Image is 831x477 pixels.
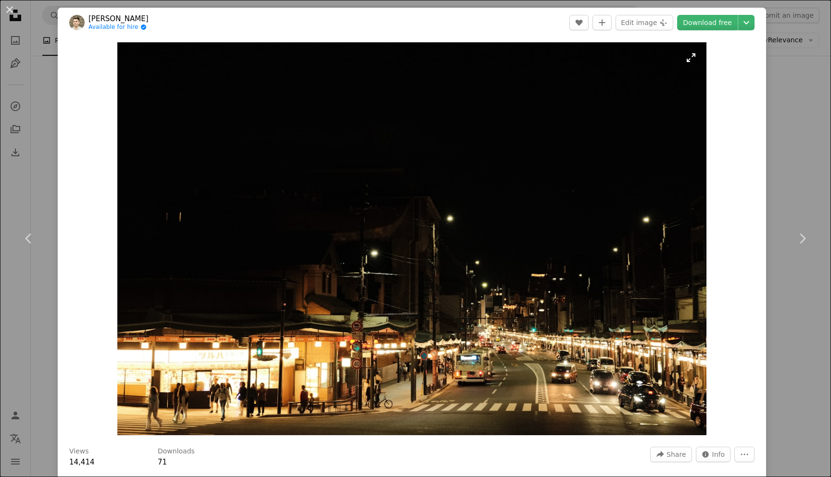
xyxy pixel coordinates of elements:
button: Add to Collection [592,15,612,30]
span: 14,414 [69,458,95,466]
a: Available for hire [88,24,149,31]
button: Zoom in on this image [117,42,707,435]
button: Share this image [650,447,692,462]
button: Edit image [616,15,673,30]
a: Download free [677,15,738,30]
h3: Downloads [158,447,195,456]
button: More Actions [734,447,755,462]
span: Share [667,447,686,462]
button: Like [569,15,589,30]
span: Info [712,447,725,462]
span: 71 [158,458,167,466]
img: a city street at night with a lot of traffic [117,42,707,435]
a: Next [773,192,831,285]
button: Stats about this image [696,447,731,462]
a: [PERSON_NAME] [88,14,149,24]
img: Go to Austin Curtis's profile [69,15,85,30]
button: Choose download size [738,15,755,30]
h3: Views [69,447,89,456]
